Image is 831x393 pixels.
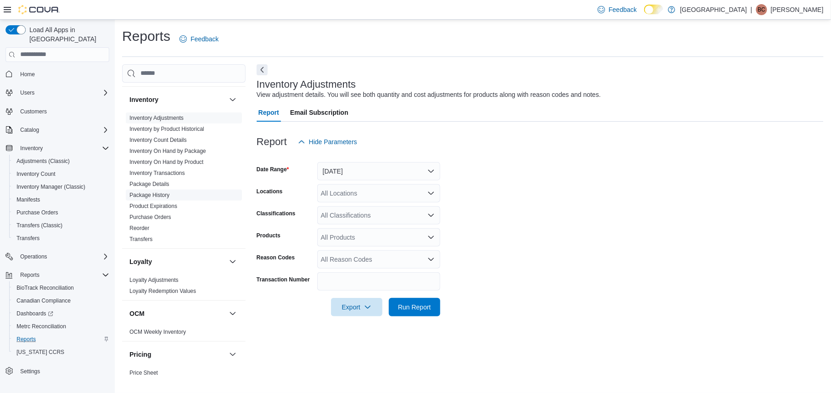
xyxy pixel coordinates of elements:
div: Pricing [122,367,246,382]
a: Inventory Count Details [129,137,187,143]
span: Dashboards [13,308,109,319]
button: Manifests [9,193,113,206]
span: Metrc Reconciliation [17,323,66,330]
input: Dark Mode [644,5,663,14]
a: Inventory Transactions [129,170,185,176]
span: Adjustments (Classic) [13,156,109,167]
h3: Inventory Adjustments [257,79,356,90]
span: Transfers (Classic) [13,220,109,231]
a: BioTrack Reconciliation [13,282,78,293]
span: Inventory Adjustments [129,114,184,122]
a: Transfers (Classic) [13,220,66,231]
span: Email Subscription [290,103,348,122]
a: Price Sheet [129,370,158,376]
span: Loyalty Adjustments [129,276,179,284]
p: | [751,4,752,15]
button: Inventory [17,143,46,154]
span: Reports [13,334,109,345]
span: Customers [17,106,109,117]
span: Inventory Count [13,168,109,180]
button: Open list of options [427,256,435,263]
button: Inventory Manager (Classic) [9,180,113,193]
button: Users [17,87,38,98]
a: Dashboards [13,308,57,319]
button: Export [331,298,382,316]
label: Locations [257,188,283,195]
span: Transfers [13,233,109,244]
h1: Reports [122,27,170,45]
span: Product Expirations [129,202,177,210]
span: Inventory On Hand by Product [129,158,203,166]
span: Purchase Orders [129,213,171,221]
span: Dashboards [17,310,53,317]
button: Pricing [129,350,225,359]
span: Package History [129,191,169,199]
div: OCM [122,326,246,341]
a: Package Details [129,181,169,187]
a: Inventory On Hand by Product [129,159,203,165]
button: Customers [2,105,113,118]
a: Inventory by Product Historical [129,126,204,132]
span: BC [758,4,766,15]
a: Adjustments (Classic) [13,156,73,167]
button: Operations [17,251,51,262]
span: Canadian Compliance [13,295,109,306]
h3: Loyalty [129,257,152,266]
span: Package Details [129,180,169,188]
button: Home [2,67,113,81]
button: Open list of options [427,212,435,219]
a: Dashboards [9,307,113,320]
span: Transfers [129,236,152,243]
button: Settings [2,364,113,377]
span: Metrc Reconciliation [13,321,109,332]
div: Loyalty [122,275,246,300]
span: Transfers (Classic) [17,222,62,229]
button: Transfers [9,232,113,245]
span: BioTrack Reconciliation [17,284,74,292]
a: Feedback [176,30,222,48]
button: Purchase Orders [9,206,113,219]
a: Product Expirations [129,203,177,209]
span: Loyalty Redemption Values [129,287,196,295]
span: Inventory Count [17,170,56,178]
div: View adjustment details. You will see both quantity and cost adjustments for products along with ... [257,90,601,100]
button: Transfers (Classic) [9,219,113,232]
button: Catalog [2,124,113,136]
span: Transfers [17,235,39,242]
a: Inventory Manager (Classic) [13,181,89,192]
span: Report [258,103,279,122]
span: Reports [17,336,36,343]
a: Reports [13,334,39,345]
span: Inventory [17,143,109,154]
button: Canadian Compliance [9,294,113,307]
span: Canadian Compliance [17,297,71,304]
button: [DATE] [317,162,440,180]
span: Users [17,87,109,98]
span: Inventory Manager (Classic) [13,181,109,192]
label: Transaction Number [257,276,310,283]
span: Settings [17,365,109,376]
span: Inventory Transactions [129,169,185,177]
button: Adjustments (Classic) [9,155,113,168]
span: Feedback [191,34,219,44]
button: Operations [2,250,113,263]
button: Inventory Count [9,168,113,180]
button: Inventory [227,94,238,105]
span: [US_STATE] CCRS [17,348,64,356]
button: Open list of options [427,190,435,197]
a: Metrc Reconciliation [13,321,70,332]
div: Inventory [122,112,246,248]
span: Inventory On Hand by Package [129,147,206,155]
span: Reports [17,269,109,281]
span: Feedback [609,5,637,14]
span: Hide Parameters [309,137,357,146]
button: OCM [227,308,238,319]
span: Run Report [398,303,431,312]
span: Manifests [17,196,40,203]
button: Catalog [17,124,43,135]
a: Canadian Compliance [13,295,74,306]
button: Loyalty [227,256,238,267]
a: Loyalty Redemption Values [129,288,196,294]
